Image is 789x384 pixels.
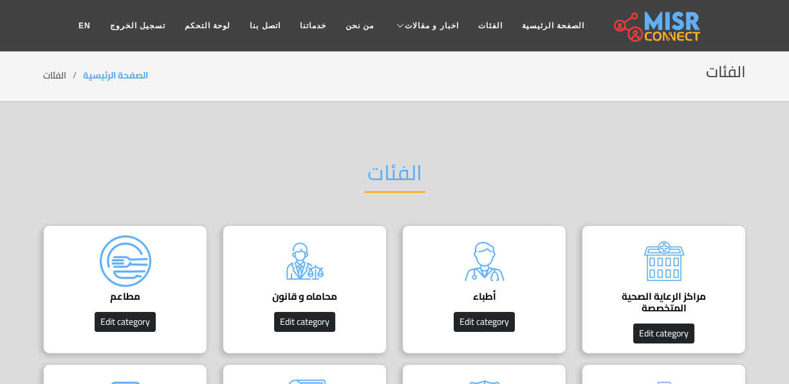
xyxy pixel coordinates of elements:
button: Edit category [95,312,156,332]
a: مطاعم Edit category [35,225,215,354]
a: EN [69,14,100,38]
a: الصفحة الرئيسية [512,14,594,38]
img: main.misr_connect [614,10,700,42]
a: اخبار و مقالات [384,14,469,38]
a: محاماه و قانون Edit category [215,225,394,354]
h4: محاماه و قانون [243,291,367,302]
img: ocughcmPjrl8PQORMwSi.png [638,235,690,287]
button: Edit category [633,324,694,343]
a: الفئات [469,14,512,38]
a: الصفحة الرئيسية [83,67,148,84]
button: Edit category [454,312,515,332]
h2: الفئات [364,160,425,193]
li: الفئات [43,69,83,82]
h4: مطاعم [63,291,187,302]
h2: الفئات [706,63,746,82]
button: Edit category [274,312,335,332]
a: تسجيل الخروج [100,14,175,38]
h4: مراكز الرعاية الصحية المتخصصة [602,291,726,314]
a: من نحن [336,14,384,38]
a: أطباء Edit category [394,225,574,354]
a: اتصل بنا [240,14,290,38]
span: اخبار و مقالات [405,20,459,32]
a: خدماتنا [290,14,336,38]
img: xxDvte2rACURW4jjEBBw.png [459,235,510,287]
a: مراكز الرعاية الصحية المتخصصة Edit category [574,225,754,354]
img: Q3ta4DmAU2DzmJH02TCc.png [100,235,151,287]
a: لوحة التحكم [175,14,240,38]
h4: أطباء [422,291,546,302]
img: raD5cjLJU6v6RhuxWSJh.png [279,235,331,287]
